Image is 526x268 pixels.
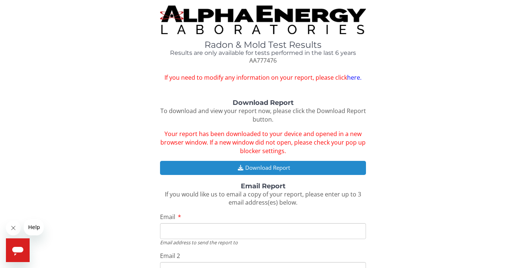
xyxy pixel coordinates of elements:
span: Email 2 [160,252,180,260]
span: If you need to modify any information on your report, please click [160,73,366,82]
a: here. [347,73,362,82]
strong: Download Report [233,99,294,107]
span: AA777476 [249,56,277,64]
span: If you would like us to email a copy of your report, please enter up to 3 email address(es) below. [165,190,361,207]
span: Email [160,213,175,221]
span: Your report has been downloaded to your device and opened in a new browser window. If a new windo... [160,130,366,155]
iframe: Message from company [24,219,44,235]
iframe: Close message [6,221,21,235]
h4: Results are only available for tests performed in the last 6 years [160,50,366,56]
strong: Email Report [241,182,286,190]
div: Email address to send the report to [160,239,366,246]
h1: Radon & Mold Test Results [160,40,366,50]
img: TightCrop.jpg [160,6,366,34]
iframe: Button to launch messaging window [6,238,30,262]
span: To download and view your report now, please click the Download Report button. [160,107,366,123]
button: Download Report [160,161,366,175]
